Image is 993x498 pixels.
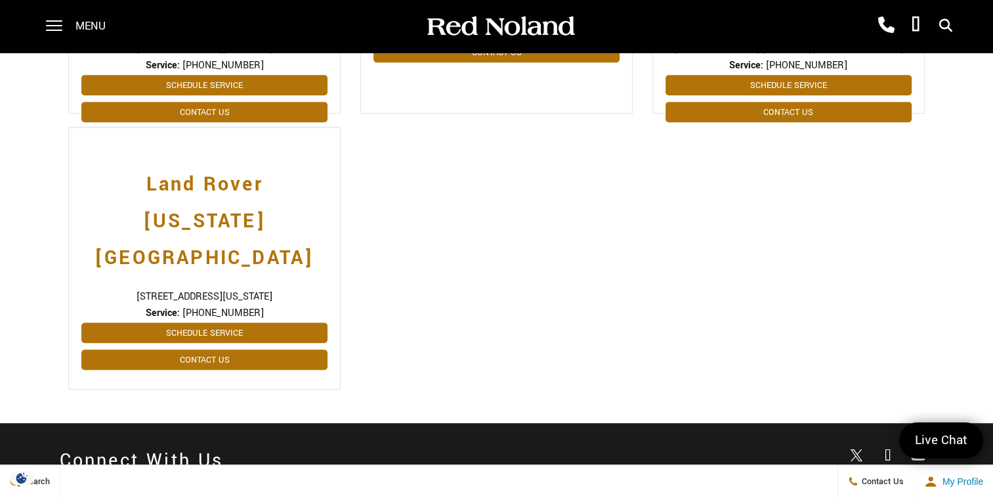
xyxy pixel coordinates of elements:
a: Contact Us [666,102,912,122]
img: Opt-Out Icon [7,471,37,485]
a: Contact Us [81,102,327,122]
a: Live Chat [899,422,983,459]
span: [PHONE_NUMBER] [182,306,264,320]
h2: Connect With Us [60,443,224,480]
button: Open user profile menu [914,465,993,498]
a: Open Twitter in a new window [843,443,870,470]
span: My Profile [937,476,983,487]
a: Open Facebook in a new window [874,443,900,469]
a: Schedule Service [666,75,912,95]
a: Contact Us [81,350,327,370]
span: Contact Us [858,476,904,487]
a: Schedule Service [81,75,327,95]
a: Land Rover [US_STATE][GEOGRAPHIC_DATA] [81,153,327,277]
section: Click to Open Cookie Consent Modal [7,471,37,485]
span: [PHONE_NUMBER] [182,58,264,72]
img: Red Noland Auto Group [425,15,576,38]
strong: Service: [146,306,180,320]
a: Open Youtube-play in a new window [905,443,931,469]
strong: Service: [729,58,763,72]
span: [STREET_ADDRESS][US_STATE] [81,290,327,304]
span: Live Chat [908,432,974,449]
span: [PHONE_NUMBER] [766,58,847,72]
strong: Service: [146,58,180,72]
a: Schedule Service [81,323,327,343]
